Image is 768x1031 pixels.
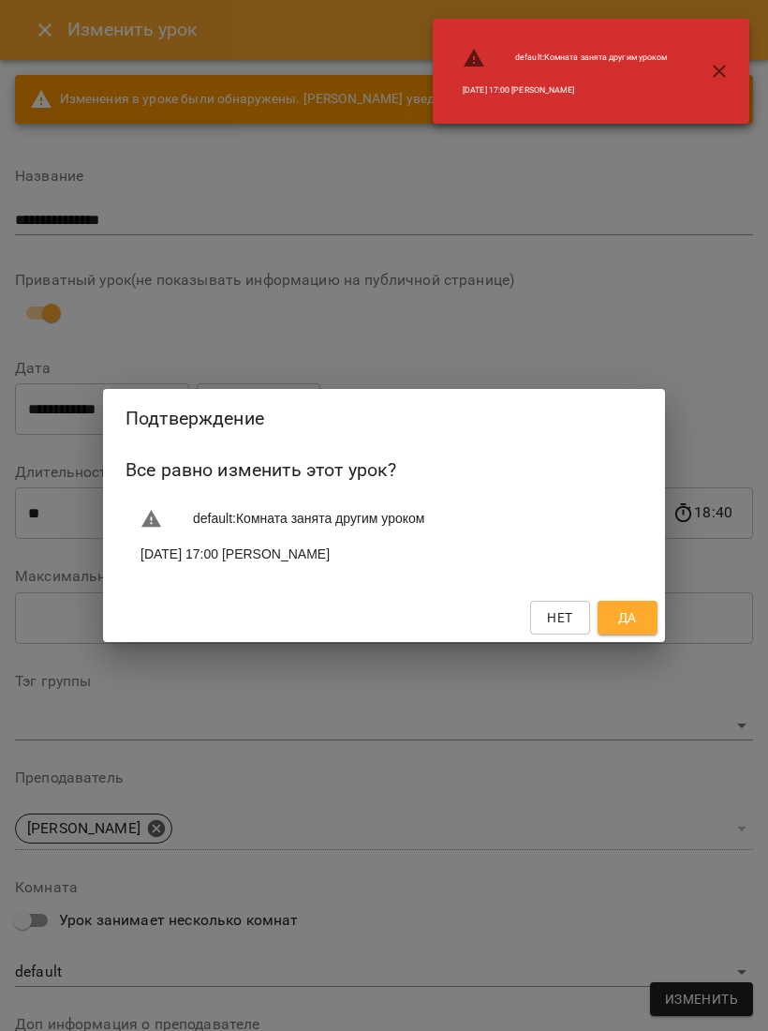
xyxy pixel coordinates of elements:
[126,456,642,485] h6: Все равно изменить этот урок?
[126,501,642,538] li: default : Комната занята другим уроком
[448,39,682,77] li: default : Комната занята другим уроком
[598,601,657,635] button: Да
[126,537,642,571] li: [DATE] 17:00 [PERSON_NAME]
[547,606,572,629] span: Нет
[530,601,590,635] button: Нет
[618,606,637,629] span: Да
[448,77,682,104] li: [DATE] 17:00 [PERSON_NAME]
[126,404,642,433] h2: Подтверждение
